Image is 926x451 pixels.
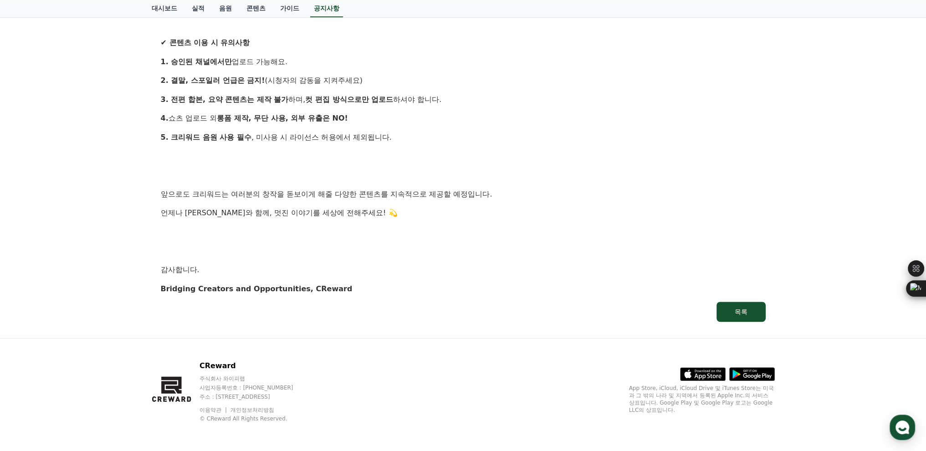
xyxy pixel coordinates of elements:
a: 이용약관 [200,407,228,413]
strong: Bridging Creators and Opportunities, CReward [161,284,353,293]
strong: ✔ 콘텐츠 이용 시 유의사항 [161,38,250,47]
p: App Store, iCloud, iCloud Drive 및 iTunes Store는 미국과 그 밖의 나라 및 지역에서 등록된 Apple Inc.의 서비스 상표입니다. Goo... [629,385,775,414]
p: (시청자의 감동을 지켜주세요) [161,75,766,86]
span: 홈 [29,302,34,309]
strong: 3. 전편 합본, 요약 콘텐츠는 제작 불가 [161,95,289,104]
p: CReward [200,360,311,371]
p: 앞으로도 크리워드는 여러분의 창작을 돋보이게 해줄 다양한 콘텐츠를 지속적으로 제공할 예정입니다. [161,188,766,200]
strong: 컷 편집 방식으로만 업로드 [305,95,393,104]
p: 주식회사 와이피랩 [200,375,311,382]
a: 설정 [118,289,175,311]
p: 업로드 가능해요. [161,56,766,68]
a: 대화 [60,289,118,311]
span: 대화 [83,303,94,310]
button: 목록 [716,302,766,322]
span: 설정 [141,302,152,309]
div: 목록 [735,307,747,316]
a: 개인정보처리방침 [230,407,274,413]
a: 홈 [3,289,60,311]
strong: 4. [161,114,169,122]
p: 하며, 하셔야 합니다. [161,94,766,106]
strong: 1. 승인된 채널에서만 [161,57,232,66]
strong: 2. 결말, 스포일러 언급은 금지! [161,76,265,85]
p: 쇼츠 업로드 외 [161,112,766,124]
p: 감사합니다. [161,264,766,276]
p: , 미사용 시 라이선스 허용에서 제외됩니다. [161,132,766,143]
p: 주소 : [STREET_ADDRESS] [200,393,311,400]
strong: 5. 크리워드 음원 사용 필수 [161,133,252,142]
p: 사업자등록번호 : [PHONE_NUMBER] [200,384,311,391]
p: 언제나 [PERSON_NAME]와 함께, 멋진 이야기를 세상에 전해주세요! 💫 [161,207,766,219]
a: 목록 [161,302,766,322]
strong: 롱폼 제작, 무단 사용, 외부 유출은 NO! [217,114,348,122]
p: © CReward All Rights Reserved. [200,415,311,422]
